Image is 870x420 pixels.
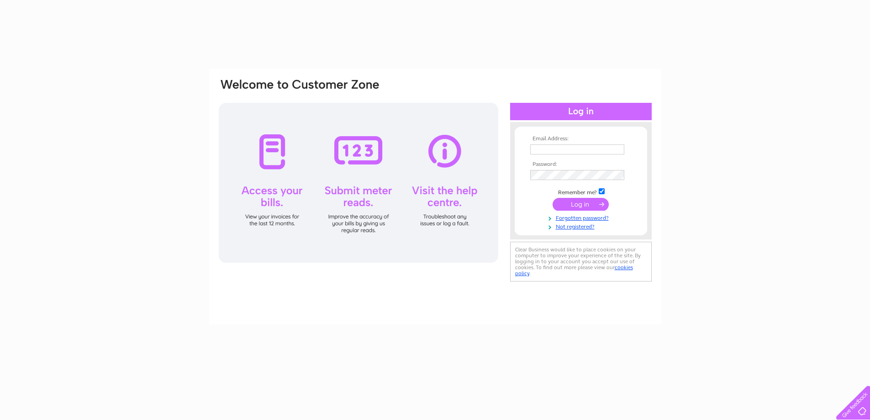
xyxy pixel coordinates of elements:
[530,213,634,222] a: Forgotten password?
[553,198,609,211] input: Submit
[528,187,634,196] td: Remember me?
[528,136,634,142] th: Email Address:
[510,242,652,282] div: Clear Business would like to place cookies on your computer to improve your experience of the sit...
[515,264,633,276] a: cookies policy
[528,161,634,168] th: Password:
[530,222,634,230] a: Not registered?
